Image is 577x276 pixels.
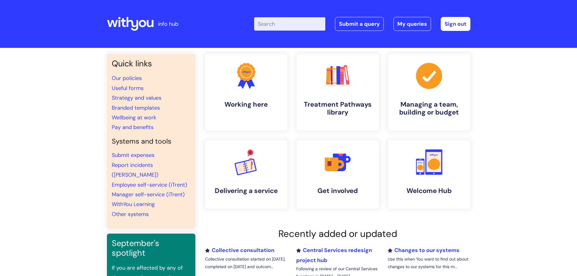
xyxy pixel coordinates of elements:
[112,104,160,111] a: Branded templates
[112,124,154,131] a: Pay and benefits
[112,59,191,68] h3: Quick links
[393,101,466,117] h4: Managing a team, building or budget
[388,140,470,209] a: Welcome Hub
[205,140,287,209] a: Delivering a service
[205,255,287,271] p: Collective consultation started on [DATE], completed on [DATE] and outcom...
[112,191,185,198] a: Manager self-service (iTrent)
[112,238,191,258] h3: September's spotlight
[335,17,384,31] a: Submit a query
[158,19,178,29] p: info hub
[296,247,372,264] a: Central Services redesign project hub
[393,17,431,31] a: My queries
[205,228,470,239] h2: Recently added or updated
[112,75,142,82] a: Our policies
[210,187,283,195] h4: Delivering a service
[301,187,374,195] h4: Get involved
[388,247,459,254] a: Changes to our systems
[112,181,187,188] a: Employee self-service (iTrent)
[112,85,144,92] a: Useful forms
[254,17,325,31] input: Search
[112,201,155,208] a: WithYou Learning
[297,140,379,209] a: Get involved
[112,211,149,218] a: Other systems
[297,54,379,131] a: Treatment Pathways library
[205,247,274,254] a: Collective consultation
[388,54,470,131] a: Managing a team, building or budget
[388,255,470,271] p: Use this when You want to find out about changes to our systems for this m...
[112,94,161,101] a: Strategy and values
[205,54,287,131] a: Working here
[112,151,154,159] a: Submit expenses
[393,187,466,195] h4: Welcome Hub
[301,101,374,117] h4: Treatment Pathways library
[112,161,158,178] a: Report incidents ([PERSON_NAME])
[441,17,470,31] a: Sign out
[254,17,470,31] div: | -
[210,101,283,108] h4: Working here
[112,137,191,146] h4: Systems and tools
[112,114,156,121] a: Wellbeing at work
